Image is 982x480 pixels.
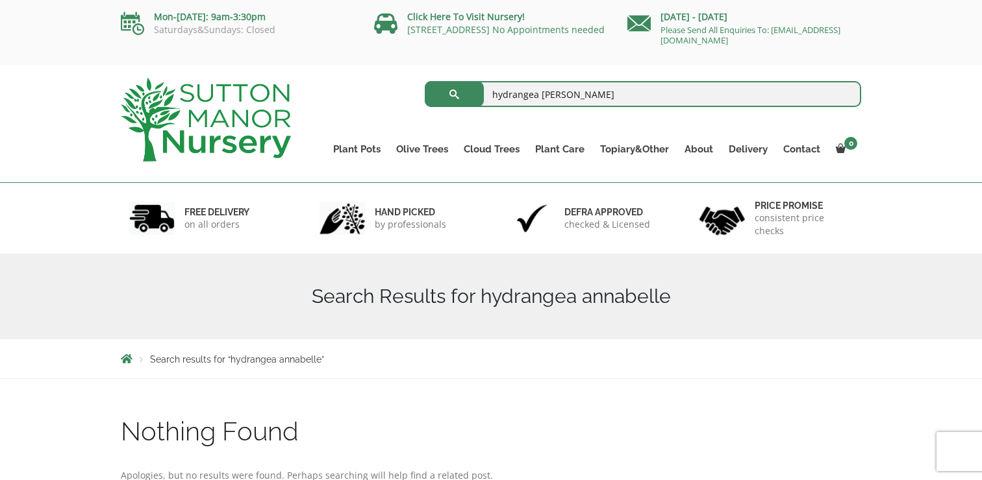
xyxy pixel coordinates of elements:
a: Plant Pots [325,140,388,158]
nav: Breadcrumbs [121,354,861,364]
span: Search results for “hydrangea annabelle” [150,354,324,365]
a: Delivery [721,140,775,158]
a: 0 [828,140,861,158]
input: Search... [425,81,862,107]
h1: Nothing Found [121,418,861,445]
img: logo [121,78,291,162]
img: 3.jpg [509,202,555,235]
a: Topiary&Other [592,140,677,158]
h1: Search Results for hydrangea annabelle [121,285,861,308]
h6: hand picked [375,206,446,218]
p: consistent price checks [755,211,853,237]
h6: Price promise [755,200,853,211]
a: Plant Care [527,140,592,158]
a: Click Here To Visit Nursery! [407,10,525,23]
p: [DATE] - [DATE] [627,9,861,25]
a: Cloud Trees [456,140,527,158]
a: [STREET_ADDRESS] No Appointments needed [407,23,605,36]
span: 0 [844,137,857,150]
img: 1.jpg [129,202,175,235]
p: Mon-[DATE]: 9am-3:30pm [121,9,355,25]
p: by professionals [375,218,446,231]
h6: FREE DELIVERY [184,206,249,218]
img: 2.jpg [320,202,365,235]
p: on all orders [184,218,249,231]
p: Saturdays&Sundays: Closed [121,25,355,35]
img: 4.jpg [699,198,745,238]
a: Please Send All Enquiries To: [EMAIL_ADDRESS][DOMAIN_NAME] [661,24,840,46]
a: About [677,140,721,158]
a: Contact [775,140,828,158]
p: checked & Licensed [564,218,650,231]
a: Olive Trees [388,140,456,158]
h6: Defra approved [564,206,650,218]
